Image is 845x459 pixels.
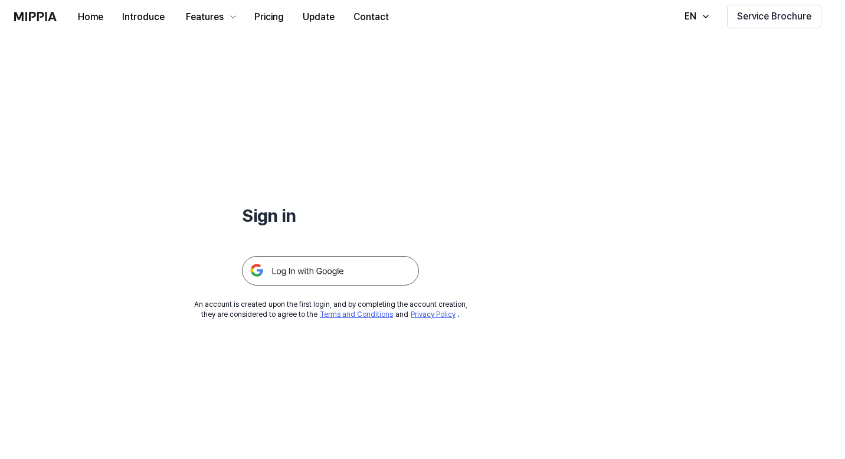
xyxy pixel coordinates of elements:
button: Features [174,5,245,29]
div: An account is created upon the first login, and by completing the account creation, they are cons... [194,300,467,320]
img: 구글 로그인 버튼 [242,256,419,286]
h1: Sign in [242,203,419,228]
button: EN [673,5,718,28]
a: Privacy Policy [411,310,456,319]
button: Pricing [245,5,293,29]
button: Service Brochure [727,5,821,28]
button: Contact [344,5,398,29]
div: EN [682,9,699,24]
div: Features [184,10,226,24]
button: Introduce [113,5,174,29]
button: Update [293,5,344,29]
a: Update [293,1,344,33]
a: Terms and Conditions [320,310,393,319]
img: logo [14,12,57,21]
button: Home [68,5,113,29]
